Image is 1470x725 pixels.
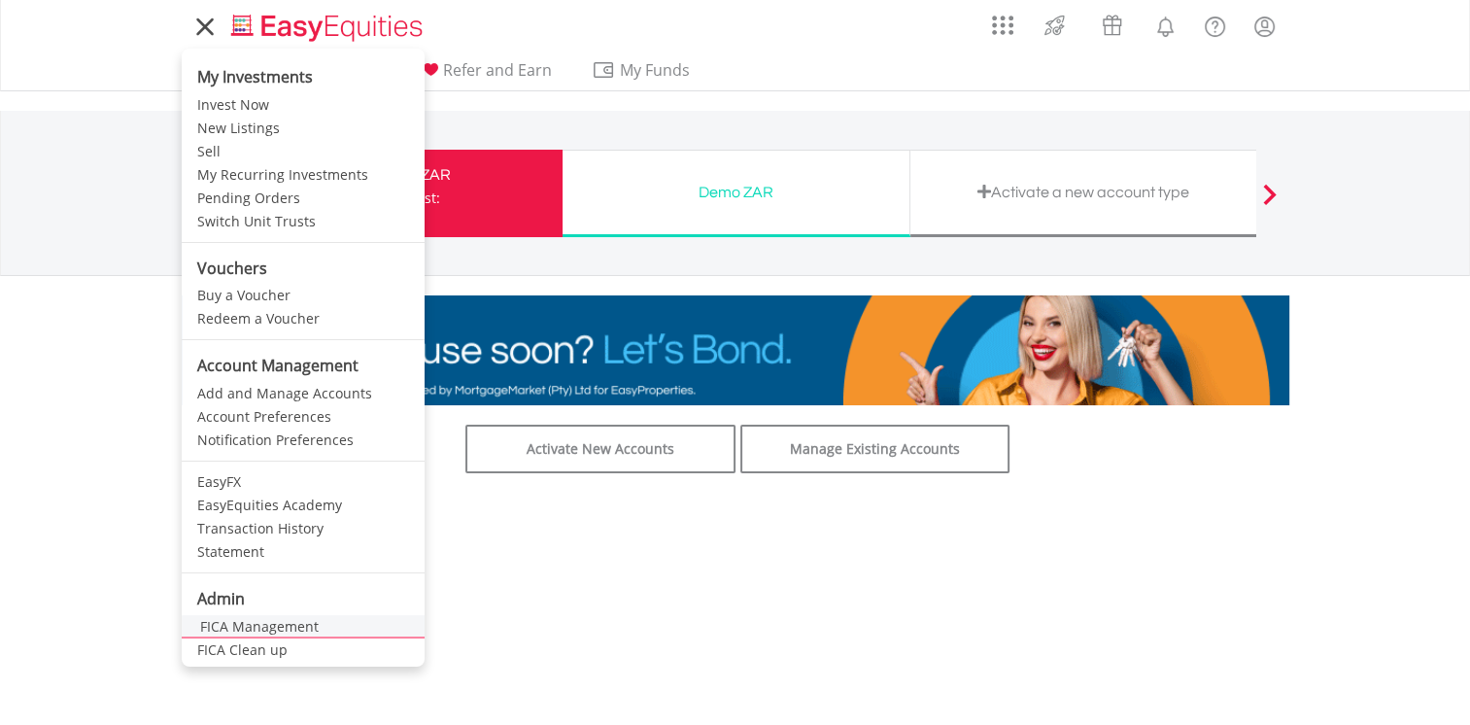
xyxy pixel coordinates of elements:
a: FAQ's and Support [1190,5,1240,44]
a: My Recurring Investments [182,163,425,187]
img: EasyMortage Promotion Banner [182,295,1289,405]
a: AppsGrid [979,5,1026,36]
a: FICA Management [182,615,425,639]
a: Invest Now [182,93,425,117]
span: Refer and Earn [443,59,552,81]
a: Activate New Accounts [465,425,735,473]
img: thrive-v2.svg [1039,10,1071,41]
a: Pending Orders [182,187,425,210]
a: My Profile [1240,5,1289,48]
a: Redeem a Voucher [182,307,425,330]
img: EasyEquities_Logo.png [227,12,430,44]
li: Vouchers [182,252,425,285]
span: My Funds [592,57,719,83]
div: Activate a new account type [922,179,1246,206]
li: My Investments [182,53,425,93]
div: Demo ZAR [574,179,898,206]
a: Refer and Earn [411,60,560,90]
a: Account Preferences [182,405,425,429]
a: Home page [223,5,430,44]
a: EasyFX [182,470,425,494]
li: Admin [182,582,425,615]
a: Sell [182,140,425,163]
a: New Listings [182,117,425,140]
a: Add and Manage Accounts [182,382,425,405]
a: EasyEquities Academy [182,494,425,517]
a: Buy a Voucher [182,284,425,307]
a: Transaction History [182,517,425,540]
a: FICA Clean up [182,639,425,662]
a: Notifications [1141,5,1190,44]
a: Statement [182,540,425,564]
a: Vouchers [1083,5,1141,41]
a: Notification Preferences [182,429,425,452]
li: Account Management [182,349,425,382]
img: grid-menu-icon.svg [992,15,1013,36]
a: Switch Unit Trusts [182,210,425,233]
img: vouchers-v2.svg [1096,10,1128,41]
a: Manage Existing Accounts [740,425,1010,473]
